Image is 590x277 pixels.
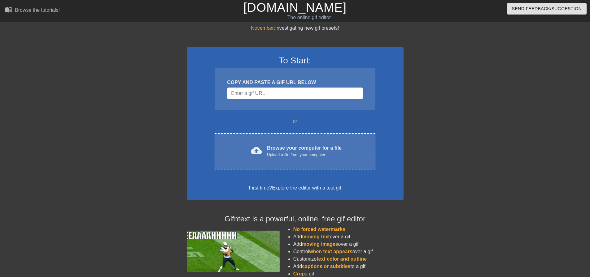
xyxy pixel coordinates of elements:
[15,7,60,13] div: Browse the tutorials!
[293,263,404,270] li: Add to a gif
[267,152,342,158] div: Upload a file from your computer
[251,25,275,31] span: November:
[507,3,587,15] button: Send Feedback/Suggestion
[5,6,12,13] span: menu_book
[195,55,396,66] h3: To Start:
[227,79,363,86] div: COPY AND PASTE A GIF URL BELOW
[302,241,338,247] span: moving images
[293,233,404,241] li: Add over a gif
[293,227,345,232] span: No forced watermarks
[293,255,404,263] li: Customize
[293,241,404,248] li: Add over a gif
[200,14,418,21] div: The online gif editor
[243,1,347,14] a: [DOMAIN_NAME]
[195,184,396,192] div: First time?
[251,145,262,156] span: cloud_upload
[187,231,280,272] img: football_small.gif
[187,24,404,32] div: Investigating new gif presets!
[293,248,404,255] li: Control over a gif
[227,87,363,99] input: Username
[317,256,367,262] span: text color and outline
[267,144,342,158] div: Browse your computer for a file
[187,215,404,224] h4: Gifntext is a powerful, online, free gif editor
[203,118,387,125] div: or
[272,185,341,190] a: Explore the editor with a test gif
[5,6,60,15] a: Browse the tutorials!
[302,264,350,269] span: captions or subtitles
[293,271,305,276] span: Crop
[302,234,330,239] span: moving text
[512,5,582,13] span: Send Feedback/Suggestion
[309,249,352,254] span: when text appears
